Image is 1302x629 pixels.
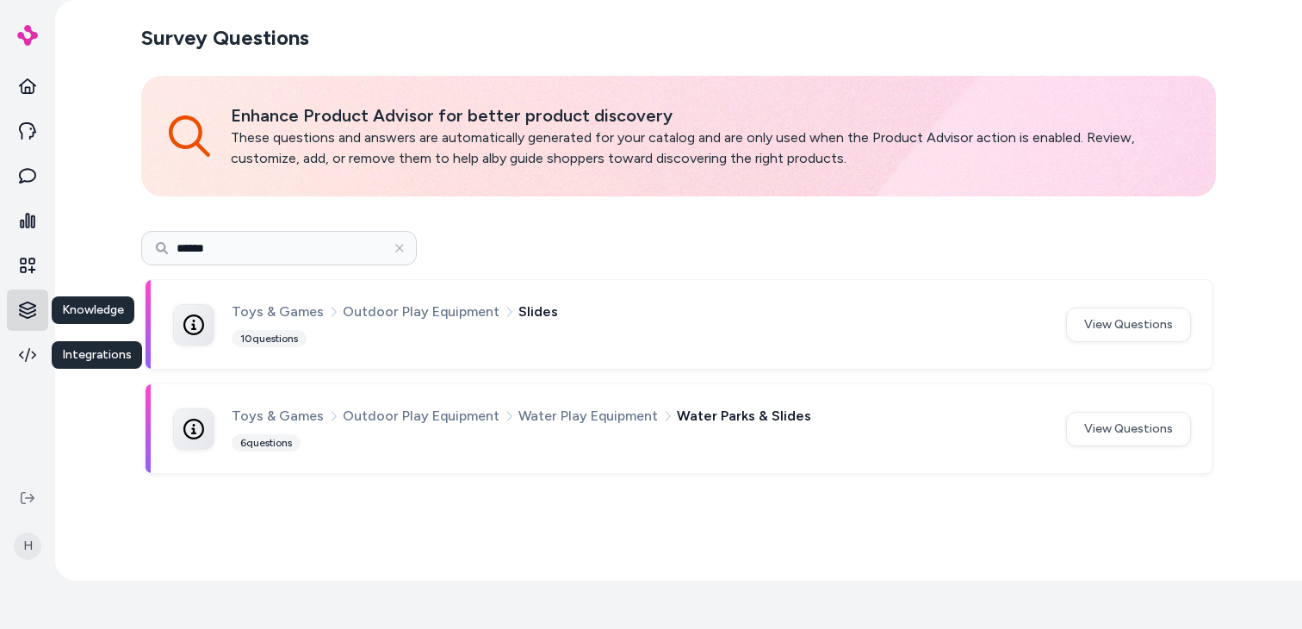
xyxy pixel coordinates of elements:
span: Water Play Equipment [518,405,658,427]
span: H [14,532,41,560]
div: 10 questions [232,330,307,347]
span: Toys & Games [232,301,324,323]
span: Outdoor Play Equipment [343,301,499,323]
span: Slides [518,301,558,323]
div: Knowledge [52,296,134,324]
h2: Survey Questions [141,24,309,52]
p: Enhance Product Advisor for better product discovery [231,103,1188,128]
button: View Questions [1066,308,1191,342]
button: View Questions [1066,412,1191,446]
span: Water Parks & Slides [677,405,811,427]
img: alby Logo [17,25,38,46]
span: Outdoor Play Equipment [343,405,499,427]
div: Integrations [52,341,142,369]
p: These questions and answers are automatically generated for your catalog and are only used when t... [231,128,1188,169]
div: 6 questions [232,434,301,452]
button: H [10,519,45,574]
span: Toys & Games [232,405,324,427]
